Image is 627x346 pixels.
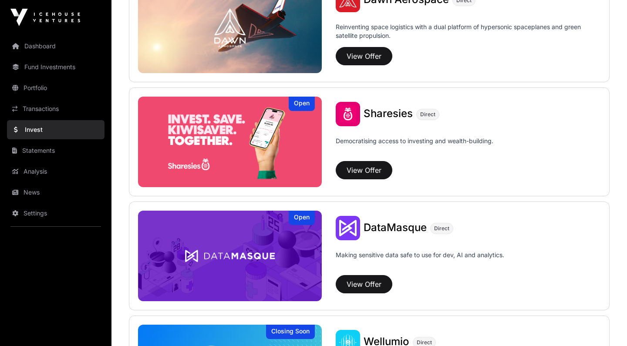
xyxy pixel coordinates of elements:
a: Analysis [7,162,104,181]
button: View Offer [336,47,392,65]
a: Statements [7,141,104,160]
a: SharesiesOpen [138,97,322,187]
img: DataMasque [336,216,360,240]
a: Portfolio [7,78,104,97]
iframe: Chat Widget [583,304,627,346]
img: Sharesies [336,102,360,126]
span: Direct [434,225,449,232]
span: Sharesies [364,107,413,120]
img: Sharesies [138,97,322,187]
a: Fund Investments [7,57,104,77]
a: DataMasque [364,222,427,234]
span: DataMasque [364,221,427,234]
p: Making sensitive data safe to use for dev, AI and analytics. [336,251,504,272]
button: View Offer [336,275,392,293]
span: Direct [420,111,435,118]
div: Open [289,97,315,111]
span: Direct [417,339,432,346]
a: Dashboard [7,37,104,56]
div: Closing Soon [266,325,315,339]
a: Sharesies [364,108,413,120]
button: View Offer [336,161,392,179]
p: Reinventing space logistics with a dual platform of hypersonic spaceplanes and green satellite pr... [336,23,600,44]
div: Open [289,211,315,225]
img: DataMasque [138,211,322,301]
img: Icehouse Ventures Logo [10,9,80,26]
p: Democratising access to investing and wealth-building. [336,137,493,158]
a: Invest [7,120,104,139]
a: DataMasqueOpen [138,211,322,301]
a: Settings [7,204,104,223]
a: Transactions [7,99,104,118]
a: News [7,183,104,202]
